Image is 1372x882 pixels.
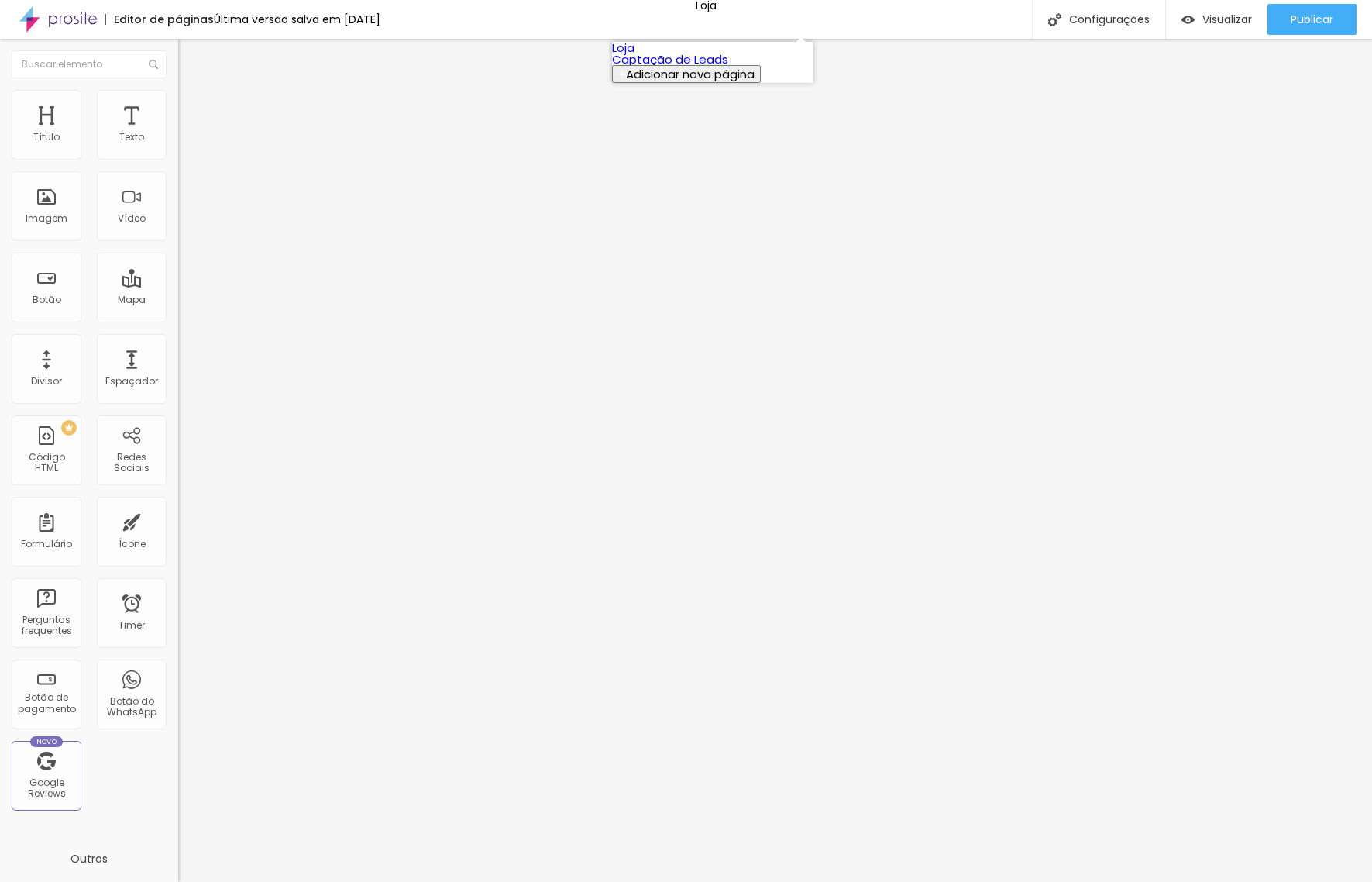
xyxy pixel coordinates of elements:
[15,452,77,474] div: Código HTML
[612,40,634,56] a: Loja
[1181,13,1195,26] img: view-1.svg
[1291,13,1333,26] span: Publicar
[1048,13,1061,26] img: Icone
[118,213,146,224] div: Vídeo
[15,615,77,637] div: Perguntas frequentes
[119,539,146,550] div: Ícone
[149,60,158,69] img: Icone
[105,14,214,25] div: Editor de páginas
[31,376,62,387] div: Divisor
[119,620,145,631] div: Timer
[105,376,158,387] div: Espaçador
[15,692,77,715] div: Botão de pagamento
[101,452,162,474] div: Redes Sociais
[612,65,761,83] button: Adicionar nova página
[33,132,60,143] div: Título
[612,51,728,67] a: Captação de Leads
[101,696,162,718] div: Botão do WhatsApp
[118,295,146,305] div: Mapa
[626,66,755,82] span: Adicionar nova página
[1202,13,1252,26] span: Visualizar
[119,132,144,143] div: Texto
[26,213,67,224] div: Imagem
[214,14,380,25] div: Última versão salva em [DATE]
[15,777,77,800] div: Google Reviews
[21,539,72,550] div: Formulário
[33,295,61,305] div: Botão
[30,736,64,747] div: Novo
[1267,4,1357,35] button: Publicar
[12,50,167,78] input: Buscar elemento
[1166,4,1267,35] button: Visualizar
